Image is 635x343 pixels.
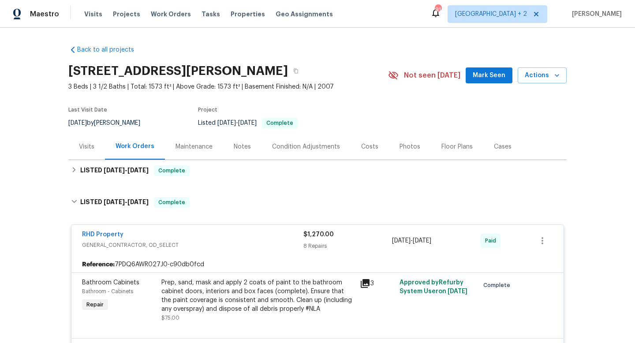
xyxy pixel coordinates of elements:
div: Visits [79,142,94,151]
h6: LISTED [80,165,149,176]
span: Complete [483,281,514,290]
span: [DATE] [104,199,125,205]
span: $75.00 [161,315,179,321]
span: [DATE] [448,288,467,295]
span: Actions [525,70,560,81]
span: Tasks [202,11,220,17]
span: [DATE] [413,238,431,244]
span: [DATE] [238,120,257,126]
span: Visits [84,10,102,19]
span: Paid [485,236,500,245]
span: Bathroom - Cabinets [82,289,133,294]
a: Back to all projects [68,45,153,54]
span: $1,270.00 [303,231,334,238]
div: LISTED [DATE]-[DATE]Complete [68,160,567,181]
span: [PERSON_NAME] [568,10,622,19]
span: [DATE] [68,120,87,126]
div: Photos [400,142,420,151]
span: Bathroom Cabinets [82,280,139,286]
span: Mark Seen [473,70,505,81]
div: by [PERSON_NAME] [68,118,151,128]
div: Condition Adjustments [272,142,340,151]
div: Costs [361,142,378,151]
span: [DATE] [217,120,236,126]
div: 91 [435,5,441,14]
button: Copy Address [288,63,304,79]
div: Maintenance [176,142,213,151]
span: Maestro [30,10,59,19]
span: - [217,120,257,126]
span: [DATE] [104,167,125,173]
span: Complete [155,166,189,175]
span: Listed [198,120,298,126]
div: Work Orders [116,142,154,151]
b: Reference: [82,260,115,269]
span: Not seen [DATE] [404,71,460,80]
span: - [104,199,149,205]
div: LISTED [DATE]-[DATE]Complete [68,188,567,216]
span: Projects [113,10,140,19]
span: Project [198,107,217,112]
span: [DATE] [127,167,149,173]
span: Properties [231,10,265,19]
span: Complete [263,120,297,126]
a: RHD Property [82,231,123,238]
span: GENERAL_CONTRACTOR, OD_SELECT [82,241,303,250]
div: Cases [494,142,512,151]
span: Last Visit Date [68,107,107,112]
span: Repair [83,300,107,309]
div: 3 [360,278,394,289]
span: Approved by Refurby System User on [400,280,467,295]
button: Actions [518,67,567,84]
div: Prep, sand, mask and apply 2 coats of paint to the bathroom cabinet doors, interiors and box face... [161,278,355,313]
div: Floor Plans [441,142,473,151]
div: 7PDQ6AWR027J0-c90db0fcd [71,257,564,272]
span: - [104,167,149,173]
div: 8 Repairs [303,242,392,250]
h2: [STREET_ADDRESS][PERSON_NAME] [68,67,288,75]
h6: LISTED [80,197,149,208]
span: [DATE] [127,199,149,205]
button: Mark Seen [466,67,512,84]
span: Geo Assignments [276,10,333,19]
div: Notes [234,142,251,151]
span: [GEOGRAPHIC_DATA] + 2 [455,10,527,19]
span: Work Orders [151,10,191,19]
span: 3 Beds | 3 1/2 Baths | Total: 1573 ft² | Above Grade: 1573 ft² | Basement Finished: N/A | 2007 [68,82,388,91]
span: [DATE] [392,238,411,244]
span: - [392,236,431,245]
span: Complete [155,198,189,207]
